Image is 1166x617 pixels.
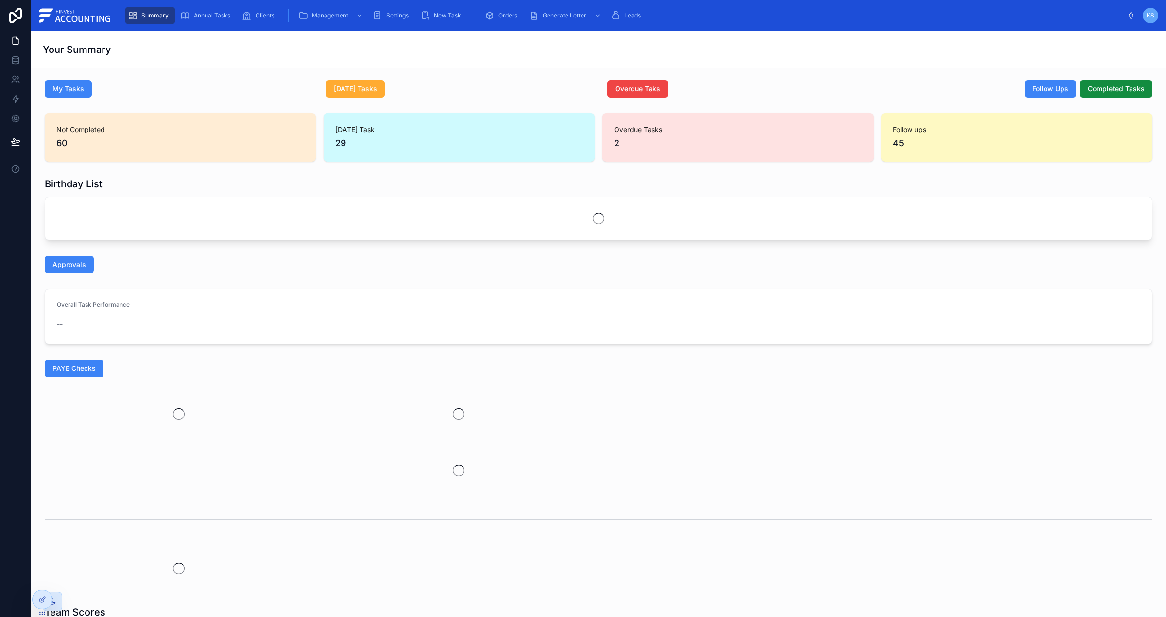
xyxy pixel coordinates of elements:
[608,7,648,24] a: Leads
[614,125,862,134] span: Overdue Tasks
[893,125,1141,134] span: Follow ups
[607,80,668,98] button: Overdue Taks
[1147,12,1154,19] span: KS
[45,80,92,98] button: My Tasks
[45,256,94,273] button: Approvals
[614,136,862,150] span: 2
[1032,84,1068,94] span: Follow Ups
[45,177,103,191] h1: Birthday List
[434,12,461,19] span: New Task
[45,360,103,377] button: PAYE Checks
[526,7,606,24] a: Generate Letter
[141,12,169,19] span: Summary
[615,84,660,94] span: Overdue Taks
[417,7,468,24] a: New Task
[43,43,111,56] h1: Your Summary
[120,5,1127,26] div: scrollable content
[52,84,84,94] span: My Tasks
[482,7,524,24] a: Orders
[335,136,583,150] span: 29
[543,12,586,19] span: Generate Letter
[1088,84,1145,94] span: Completed Tasks
[893,136,1141,150] span: 45
[57,301,130,308] span: Overall Task Performance
[52,260,86,269] span: Approvals
[125,7,175,24] a: Summary
[370,7,415,24] a: Settings
[498,12,517,19] span: Orders
[386,12,409,19] span: Settings
[335,125,583,134] span: [DATE] Task
[624,12,641,19] span: Leads
[295,7,368,24] a: Management
[177,7,237,24] a: Annual Tasks
[56,136,304,150] span: 60
[1025,80,1076,98] button: Follow Ups
[39,8,112,23] img: App logo
[256,12,274,19] span: Clients
[1080,80,1152,98] button: Completed Tasks
[334,84,377,94] span: [DATE] Tasks
[312,12,348,19] span: Management
[194,12,230,19] span: Annual Tasks
[326,80,385,98] button: [DATE] Tasks
[52,364,96,373] span: PAYE Checks
[56,125,304,134] span: Not Completed
[57,319,63,329] span: --
[239,7,281,24] a: Clients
